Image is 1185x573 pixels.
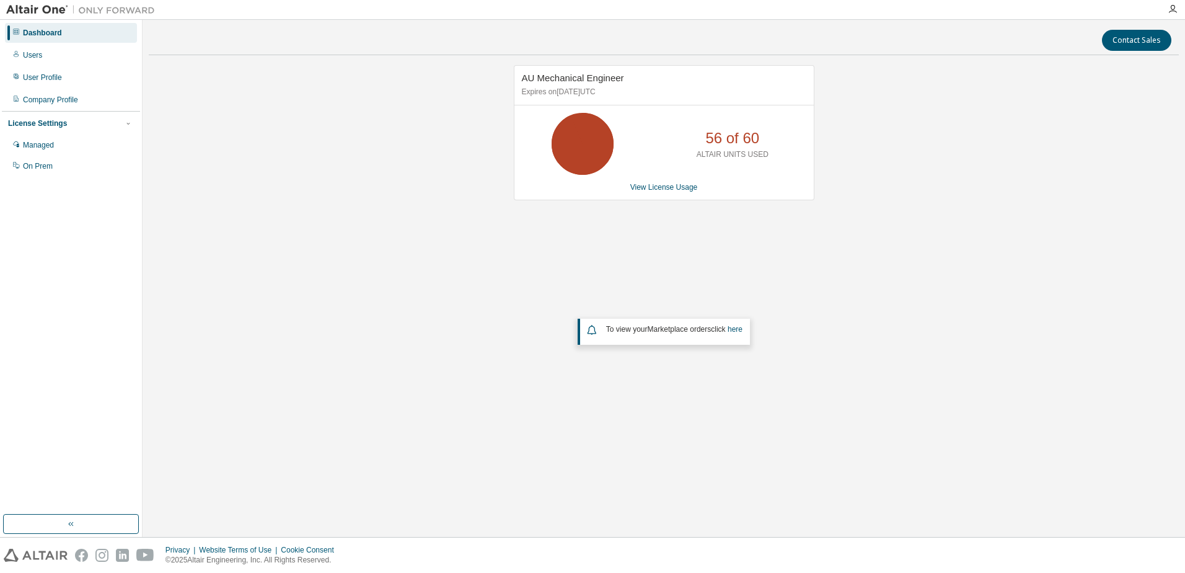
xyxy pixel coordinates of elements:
span: AU Mechanical Engineer [522,73,624,83]
div: Cookie Consent [281,545,341,555]
p: Expires on [DATE] UTC [522,87,803,97]
p: 56 of 60 [705,128,759,149]
a: View License Usage [630,183,698,192]
div: Company Profile [23,95,78,105]
img: altair_logo.svg [4,549,68,562]
span: To view your click [606,325,742,334]
div: Managed [23,140,54,150]
img: instagram.svg [95,549,108,562]
div: Website Terms of Use [199,545,281,555]
div: Dashboard [23,28,62,38]
img: facebook.svg [75,549,88,562]
div: User Profile [23,73,62,82]
div: On Prem [23,161,53,171]
div: Privacy [165,545,199,555]
div: Users [23,50,42,60]
div: License Settings [8,118,67,128]
p: ALTAIR UNITS USED [697,149,769,160]
p: © 2025 Altair Engineering, Inc. All Rights Reserved. [165,555,341,566]
em: Marketplace orders [648,325,711,334]
img: youtube.svg [136,549,154,562]
img: Altair One [6,4,161,16]
img: linkedin.svg [116,549,129,562]
button: Contact Sales [1102,30,1171,51]
a: here [728,325,742,334]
